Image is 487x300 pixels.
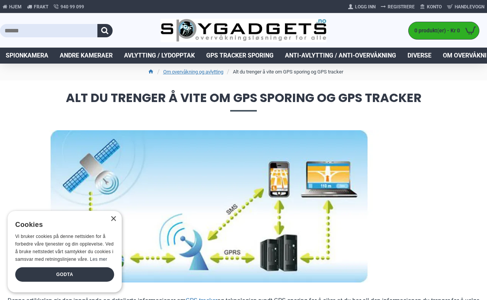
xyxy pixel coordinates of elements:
div: Close [110,216,116,222]
span: Vi bruker cookies på denne nettsiden for å forbedre våre tjenester og din opplevelse. Ved å bruke... [15,234,114,262]
a: Diverse [402,48,437,64]
span: Diverse [407,51,431,60]
span: GPS Tracker Sporing [206,51,274,60]
span: 940 99 099 [60,3,84,10]
span: Spionkamera [6,51,48,60]
span: Handlevogn [455,3,484,10]
span: Logg Inn [355,3,376,10]
a: Andre kameraer [54,48,118,64]
span: Alt du trenger å vite om GPS sporing og GPS tracker [8,92,479,111]
a: Avlytting / Lydopptak [118,48,201,64]
span: Konto [427,3,442,10]
a: Logg Inn [345,1,378,13]
span: Frakt [34,3,48,10]
div: Godta [15,267,114,282]
img: Alt du trenger å vite om GPS sporing og GPS tracker [8,130,411,282]
a: GPS Tracker Sporing [201,48,279,64]
a: 0 produkt(er) - Kr 0 [409,22,479,39]
a: Registrere [378,1,417,13]
a: Handlevogn [444,1,487,13]
a: Anti-avlytting / Anti-overvåkning [279,48,402,64]
span: Avlytting / Lydopptak [124,51,195,60]
span: Anti-avlytting / Anti-overvåkning [285,51,396,60]
div: Cookies [15,217,109,233]
a: Les mer, opens a new window [90,257,107,262]
span: 0 produkt(er) - Kr 0 [409,27,462,35]
a: Konto [417,1,444,13]
span: Andre kameraer [60,51,113,60]
img: SpyGadgets.no [161,19,326,43]
a: Om overvåkning og avlytting [163,68,223,76]
span: Registrere [388,3,415,10]
span: Hjem [9,3,22,10]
